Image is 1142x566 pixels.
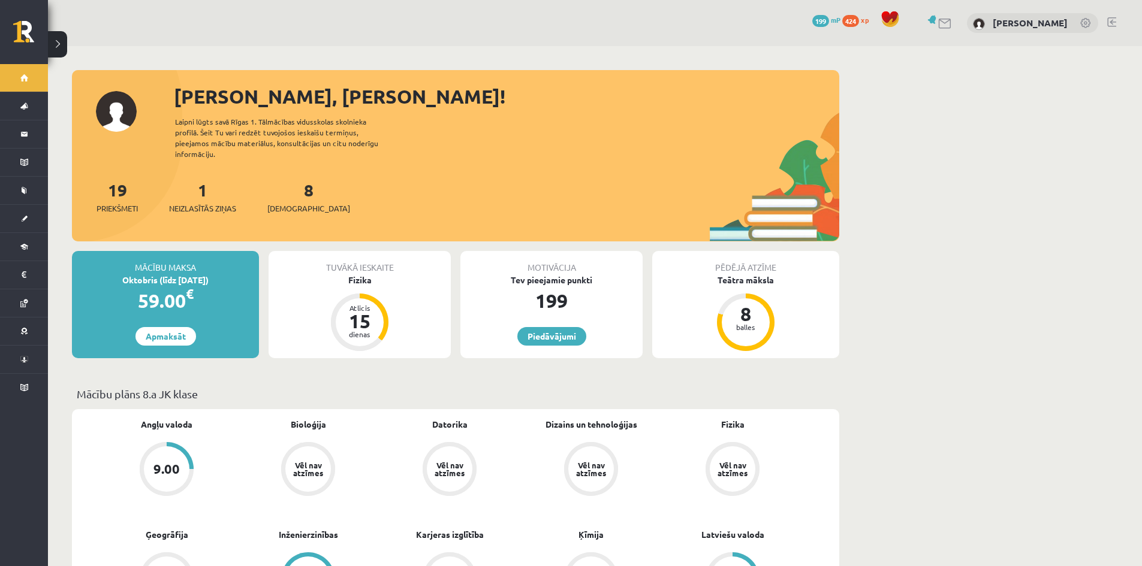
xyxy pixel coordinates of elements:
a: Teātra māksla 8 balles [652,274,839,353]
span: mP [831,15,840,25]
a: Bioloģija [291,418,326,431]
div: Teātra māksla [652,274,839,286]
p: Mācību plāns 8.a JK klase [77,386,834,402]
span: Priekšmeti [97,202,138,214]
span: 199 [812,15,829,27]
a: Angļu valoda [141,418,192,431]
div: Atlicis [342,304,378,311]
span: € [186,285,194,302]
div: dienas [342,331,378,338]
div: balles [728,323,764,331]
a: 424 xp [842,15,875,25]
div: Tuvākā ieskaite [269,251,451,274]
div: 9.00 [153,462,180,476]
a: Inženierzinības [279,528,338,541]
div: Tev pieejamie punkti [460,274,643,286]
a: 19Priekšmeti [97,179,138,214]
div: 59.00 [72,286,259,315]
div: Mācību maksa [72,251,259,274]
span: [DEMOGRAPHIC_DATA] [267,202,350,214]
div: Vēl nav atzīmes [574,461,608,477]
a: Ķīmija [578,528,604,541]
a: Vēl nav atzīmes [237,442,379,498]
span: xp [861,15,869,25]
div: Motivācija [460,251,643,274]
a: Vēl nav atzīmes [379,442,520,498]
div: Pēdējā atzīme [652,251,839,274]
a: Karjeras izglītība [416,528,484,541]
span: Neizlasītās ziņas [169,202,236,214]
div: 199 [460,286,643,315]
img: Margarita Borsa [973,18,985,30]
a: 9.00 [96,442,237,498]
a: Rīgas 1. Tālmācības vidusskola [13,21,48,51]
div: Vēl nav atzīmes [716,461,749,477]
a: Dizains un tehnoloģijas [546,418,637,431]
a: 199 mP [812,15,840,25]
a: Vēl nav atzīmes [520,442,662,498]
div: Vēl nav atzīmes [433,461,466,477]
a: Latviešu valoda [701,528,764,541]
span: 424 [842,15,859,27]
a: Fizika [721,418,745,431]
div: Laipni lūgts savā Rīgas 1. Tālmācības vidusskolas skolnieka profilā. Šeit Tu vari redzēt tuvojošo... [175,116,399,159]
div: Vēl nav atzīmes [291,461,325,477]
a: [PERSON_NAME] [993,17,1068,29]
a: 8[DEMOGRAPHIC_DATA] [267,179,350,214]
div: [PERSON_NAME], [PERSON_NAME]! [174,82,839,111]
div: 15 [342,311,378,331]
a: 1Neizlasītās ziņas [169,179,236,214]
a: Piedāvājumi [517,327,586,346]
a: Datorika [432,418,468,431]
div: Fizika [269,274,451,286]
a: Apmaksāt [135,327,196,346]
a: Fizika Atlicis 15 dienas [269,274,451,353]
div: Oktobris (līdz [DATE]) [72,274,259,286]
a: Vēl nav atzīmes [662,442,803,498]
div: 8 [728,304,764,323]
a: Ģeogrāfija [146,528,188,541]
